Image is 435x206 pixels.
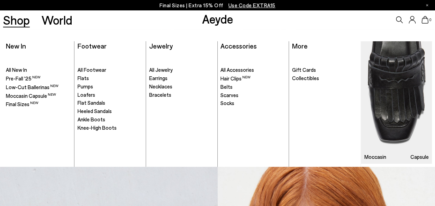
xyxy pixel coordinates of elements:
a: Low-Cut Ballerinas [6,84,71,91]
a: All Footwear [78,67,143,74]
a: Bracelets [149,92,214,98]
span: Gift Cards [292,67,316,73]
a: All New In [6,67,71,74]
a: Socks [220,100,286,107]
span: All Accessories [220,67,254,73]
a: Knee-High Boots [78,125,143,131]
span: Earrings [149,75,167,81]
a: Moccasin Capsule [361,41,432,164]
span: Flat Sandals [78,100,105,106]
a: All Accessories [220,67,286,74]
a: Pre-Fall '25 [6,75,71,82]
span: Flats [78,75,89,81]
span: Scarves [220,92,238,98]
a: World [42,14,72,26]
a: Moccasin Capsule [6,92,71,100]
a: Flat Sandals [78,100,143,106]
span: Necklaces [149,83,172,89]
a: Scarves [220,92,286,99]
span: Bracelets [149,92,171,98]
a: Hair Clips [220,75,286,82]
span: Hair Clips [220,75,251,81]
span: Collectibles [292,75,319,81]
span: Socks [220,100,234,106]
span: Final Sizes [6,101,38,107]
a: Shop [3,14,30,26]
a: Pumps [78,83,143,90]
a: Necklaces [149,83,214,90]
span: Low-Cut Ballerinas [6,84,58,90]
img: Mobile_e6eede4d-78b8-4bd1-ae2a-4197e375e133_900x.jpg [361,41,432,164]
a: Earrings [149,75,214,82]
a: New In [6,42,26,50]
a: All Jewelry [149,67,214,74]
a: Collectibles [292,75,357,82]
p: Final Sizes | Extra 15% Off [160,1,275,10]
span: 0 [428,18,432,22]
span: All New In [6,67,27,73]
span: All Footwear [78,67,106,73]
a: Final Sizes [6,101,71,108]
a: Aeyde [202,11,233,26]
a: Footwear [78,42,107,50]
span: Belts [220,84,233,90]
a: 0 [422,16,428,24]
h3: Capsule [410,154,429,160]
span: Heeled Sandals [78,108,112,114]
a: Loafers [78,92,143,98]
a: Heeled Sandals [78,108,143,115]
span: Moccasin Capsule [6,93,56,99]
h3: Moccasin [364,154,386,160]
span: Loafers [78,92,95,98]
a: Jewelry [149,42,173,50]
a: Ankle Boots [78,116,143,123]
span: Ankle Boots [78,116,105,122]
span: Pumps [78,83,93,89]
span: Navigate to /collections/ss25-final-sizes [228,2,275,8]
span: Pre-Fall '25 [6,75,40,81]
span: All Jewelry [149,67,173,73]
span: Knee-High Boots [78,125,117,131]
a: Accessories [220,42,257,50]
a: Flats [78,75,143,82]
a: Gift Cards [292,67,357,74]
a: More [292,42,308,50]
a: Belts [220,84,286,91]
